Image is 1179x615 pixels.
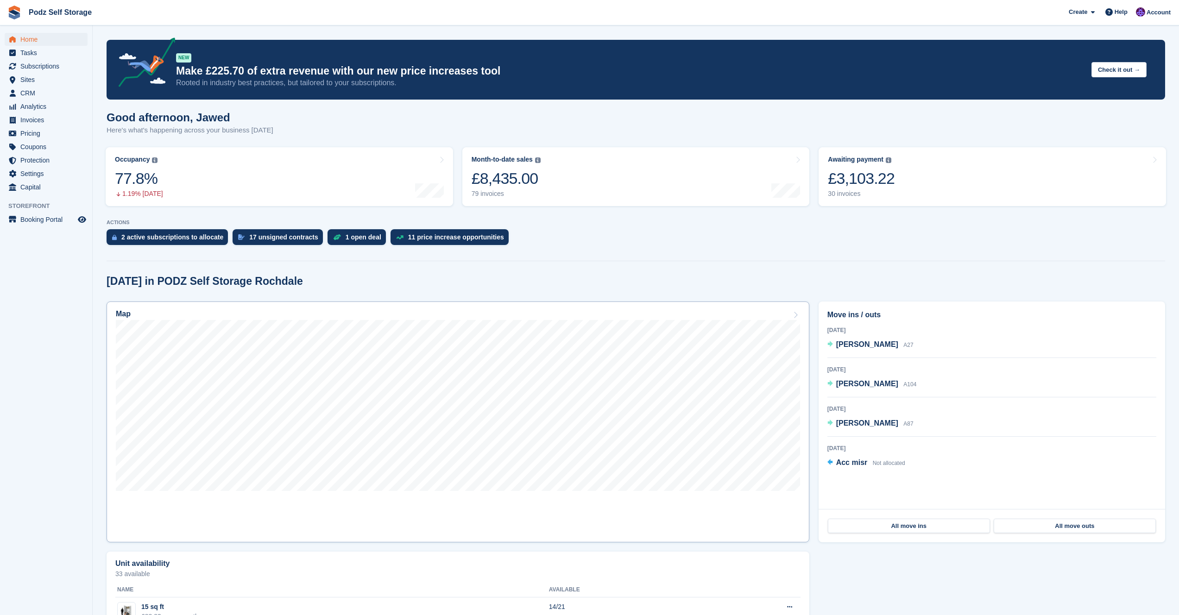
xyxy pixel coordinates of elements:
[5,127,88,140] a: menu
[827,378,917,390] a: [PERSON_NAME] A104
[5,87,88,100] a: menu
[249,233,318,241] div: 17 unsigned contracts
[107,229,233,250] a: 2 active subscriptions to allocate
[328,229,391,250] a: 1 open deal
[20,87,76,100] span: CRM
[107,125,273,136] p: Here's what's happening across your business [DATE]
[20,73,76,86] span: Sites
[115,156,150,163] div: Occupancy
[903,342,913,348] span: A27
[828,519,990,533] a: All move ins
[1136,7,1145,17] img: Jawed Chowdhary
[7,6,21,19] img: stora-icon-8386f47178a22dfd0bd8f6a31ec36ba5ce8667c1dd55bd0f319d3a0aa187defe.svg
[827,365,1156,374] div: [DATE]
[827,457,905,469] a: Acc misr Not allocated
[176,64,1084,78] p: Make £225.70 of extra revenue with our new price increases tool
[107,220,1165,226] p: ACTIONS
[836,458,868,466] span: Acc misr
[20,113,76,126] span: Invoices
[827,326,1156,334] div: [DATE]
[20,213,76,226] span: Booking Portal
[176,78,1084,88] p: Rooted in industry best practices, but tailored to your subscriptions.
[828,190,895,198] div: 30 invoices
[20,167,76,180] span: Settings
[346,233,381,241] div: 1 open deal
[873,460,905,466] span: Not allocated
[391,229,513,250] a: 11 price increase opportunities
[828,169,895,188] div: £3,103.22
[5,167,88,180] a: menu
[828,156,883,163] div: Awaiting payment
[141,602,199,612] div: 15 sq ft
[116,310,131,318] h2: Map
[827,309,1156,320] h2: Move ins / outs
[20,140,76,153] span: Coupons
[25,5,95,20] a: Podz Self Storage
[176,53,191,63] div: NEW
[115,571,801,577] p: 33 available
[5,46,88,59] a: menu
[111,38,176,90] img: price-adjustments-announcement-icon-8257ccfd72463d97f412b2fc003d46551f7dbcb40ab6d574587a9cd5c0d94...
[238,234,245,240] img: contract_signature_icon-13c848040528278c33f63329250d36e43548de30e8caae1d1a13099fd9432cc5.svg
[115,190,163,198] div: 1.19% [DATE]
[535,157,541,163] img: icon-info-grey-7440780725fd019a000dd9b08b2336e03edf1995a4989e88bcd33f0948082b44.svg
[112,234,117,240] img: active_subscription_to_allocate_icon-d502201f5373d7db506a760aba3b589e785aa758c864c3986d89f69b8ff3...
[20,46,76,59] span: Tasks
[20,154,76,167] span: Protection
[106,147,453,206] a: Occupancy 77.8% 1.19% [DATE]
[5,213,88,226] a: menu
[20,33,76,46] span: Home
[5,140,88,153] a: menu
[5,154,88,167] a: menu
[152,157,158,163] img: icon-info-grey-7440780725fd019a000dd9b08b2336e03edf1995a4989e88bcd33f0948082b44.svg
[819,147,1166,206] a: Awaiting payment £3,103.22 30 invoices
[827,405,1156,413] div: [DATE]
[5,181,88,194] a: menu
[115,583,549,597] th: Name
[233,229,328,250] a: 17 unsigned contracts
[5,100,88,113] a: menu
[20,181,76,194] span: Capital
[836,419,898,427] span: [PERSON_NAME]
[5,60,88,73] a: menu
[20,100,76,113] span: Analytics
[994,519,1156,533] a: All move outs
[5,73,88,86] a: menu
[827,444,1156,452] div: [DATE]
[903,381,916,388] span: A104
[121,233,223,241] div: 2 active subscriptions to allocate
[333,234,341,240] img: deal-1b604bf984904fb50ccaf53a9ad4b4a5d6e5aea283cecdc64d6e3604feb123c2.svg
[20,60,76,73] span: Subscriptions
[836,380,898,388] span: [PERSON_NAME]
[8,201,92,211] span: Storefront
[1091,62,1147,77] button: Check it out →
[5,113,88,126] a: menu
[462,147,810,206] a: Month-to-date sales £8,435.00 79 invoices
[472,156,533,163] div: Month-to-date sales
[549,583,704,597] th: Available
[886,157,891,163] img: icon-info-grey-7440780725fd019a000dd9b08b2336e03edf1995a4989e88bcd33f0948082b44.svg
[1147,8,1171,17] span: Account
[115,169,163,188] div: 77.8%
[107,301,809,542] a: Map
[408,233,504,241] div: 11 price increase opportunities
[472,169,541,188] div: £8,435.00
[76,214,88,225] a: Preview store
[5,33,88,46] a: menu
[1115,7,1128,17] span: Help
[827,339,914,351] a: [PERSON_NAME] A27
[20,127,76,140] span: Pricing
[827,418,914,430] a: [PERSON_NAME] A87
[836,340,898,348] span: [PERSON_NAME]
[107,111,273,124] h1: Good afternoon, Jawed
[107,275,303,288] h2: [DATE] in PODZ Self Storage Rochdale
[1069,7,1087,17] span: Create
[472,190,541,198] div: 79 invoices
[115,559,170,568] h2: Unit availability
[903,420,913,427] span: A87
[396,235,404,239] img: price_increase_opportunities-93ffe204e8149a01c8c9dc8f82e8f89637d9d84a8eef4429ea346261dce0b2c0.svg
